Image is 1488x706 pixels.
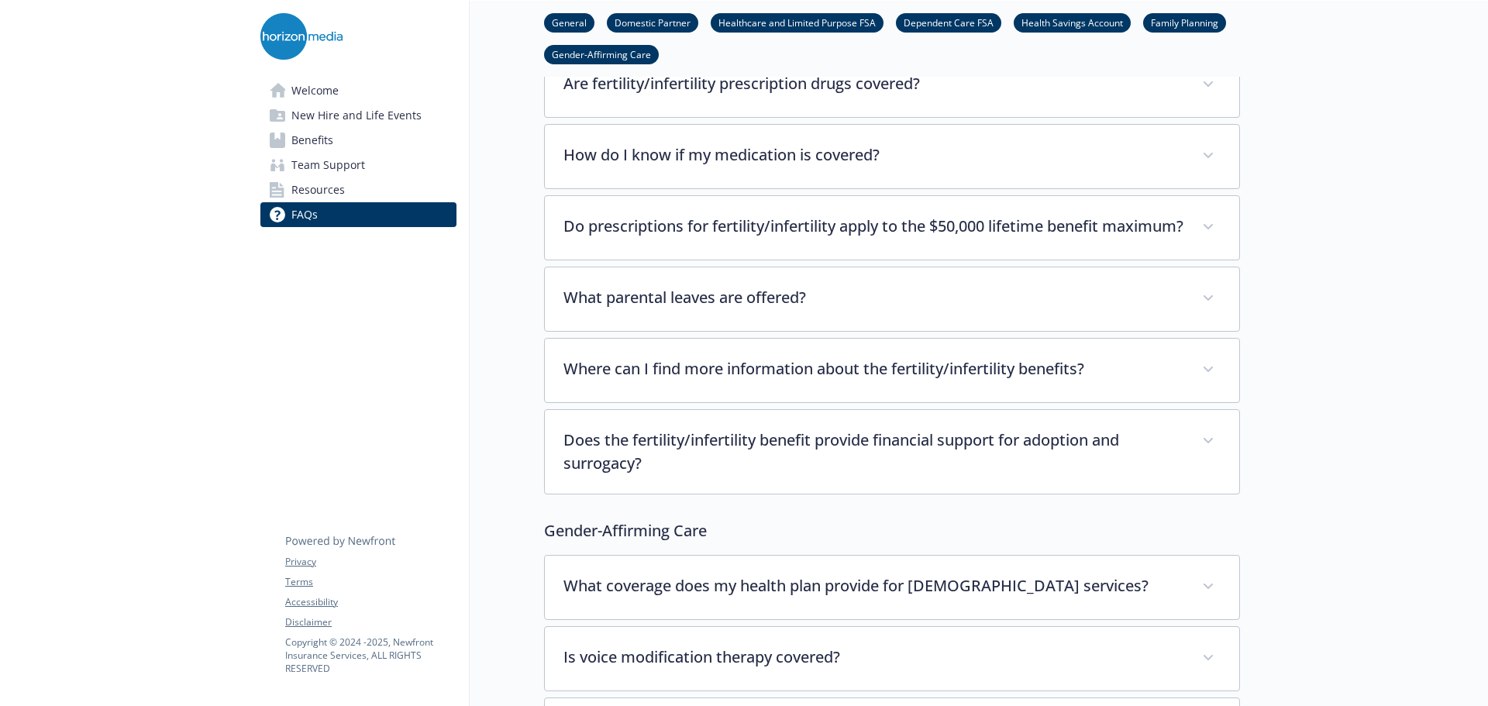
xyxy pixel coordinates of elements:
[545,556,1239,619] div: What coverage does my health plan provide for [DEMOGRAPHIC_DATA] services?
[285,635,456,675] p: Copyright © 2024 - 2025 , Newfront Insurance Services, ALL RIGHTS RESERVED
[544,46,659,61] a: Gender-Affirming Care
[260,128,456,153] a: Benefits
[563,143,1183,167] p: How do I know if my medication is covered?
[291,202,318,227] span: FAQs
[544,519,1240,542] p: Gender-Affirming Care
[260,153,456,177] a: Team Support
[1014,15,1131,29] a: Health Savings Account
[545,53,1239,117] div: Are fertility/infertility prescription drugs covered?
[291,177,345,202] span: Resources
[545,627,1239,691] div: Is voice modification therapy covered?
[260,103,456,128] a: New Hire and Life Events
[545,125,1239,188] div: How do I know if my medication is covered?
[563,357,1183,381] p: Where can I find more information about the fertility/infertility benefits?
[291,103,422,128] span: New Hire and Life Events
[711,15,883,29] a: Healthcare and Limited Purpose FSA
[545,410,1239,494] div: Does the fertility/infertility benefit provide financial support for adoption and surrogacy?
[563,286,1183,309] p: What parental leaves are offered?
[563,646,1183,669] p: Is voice modification therapy covered?
[291,153,365,177] span: Team Support
[1143,15,1226,29] a: Family Planning
[545,339,1239,402] div: Where can I find more information about the fertility/infertility benefits?
[607,15,698,29] a: Domestic Partner
[896,15,1001,29] a: Dependent Care FSA
[285,555,456,569] a: Privacy
[544,15,594,29] a: General
[285,595,456,609] a: Accessibility
[563,215,1183,238] p: Do prescriptions for fertility/infertility apply to the $50,000 lifetime benefit maximum?
[291,128,333,153] span: Benefits
[545,196,1239,260] div: Do prescriptions for fertility/infertility apply to the $50,000 lifetime benefit maximum?
[260,202,456,227] a: FAQs
[563,574,1183,598] p: What coverage does my health plan provide for [DEMOGRAPHIC_DATA] services?
[260,177,456,202] a: Resources
[285,615,456,629] a: Disclaimer
[291,78,339,103] span: Welcome
[260,78,456,103] a: Welcome
[563,72,1183,95] p: Are fertility/infertility prescription drugs covered?
[285,575,456,589] a: Terms
[545,267,1239,331] div: What parental leaves are offered?
[563,429,1183,475] p: Does the fertility/infertility benefit provide financial support for adoption and surrogacy?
